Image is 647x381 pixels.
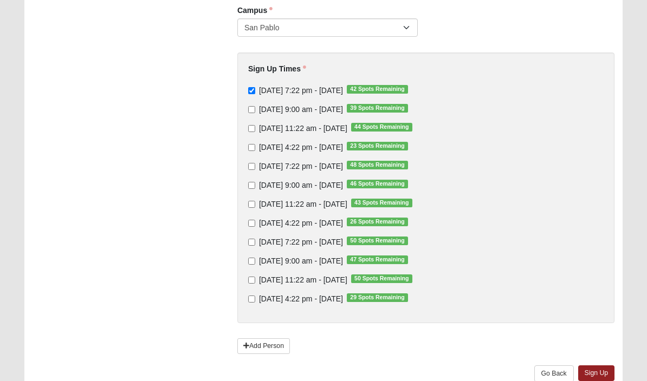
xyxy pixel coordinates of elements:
[347,255,408,264] span: 47 Spots Remaining
[347,180,408,188] span: 46 Spots Remaining
[351,123,412,132] span: 44 Spots Remaining
[248,125,255,132] input: [DATE] 11:22 am - [DATE]44 Spots Remaining
[248,63,306,74] label: Sign Up Times
[351,274,412,283] span: 50 Spots Remaining
[347,218,408,226] span: 26 Spots Remaining
[347,237,408,245] span: 50 Spots Remaining
[578,365,615,381] a: Sign Up
[259,200,347,208] span: [DATE] 11:22 am - [DATE]
[259,219,343,227] span: [DATE] 4:22 pm - [DATE]
[259,105,343,114] span: [DATE] 9:00 am - [DATE]
[248,295,255,303] input: [DATE] 4:22 pm - [DATE]29 Spots Remaining
[248,258,255,265] input: [DATE] 9:00 am - [DATE]47 Spots Remaining
[237,5,273,16] label: Campus
[259,124,347,133] span: [DATE] 11:22 am - [DATE]
[248,87,255,94] input: [DATE] 7:22 pm - [DATE]42 Spots Remaining
[248,220,255,227] input: [DATE] 4:22 pm - [DATE]26 Spots Remaining
[259,86,343,95] span: [DATE] 7:22 pm - [DATE]
[259,257,343,265] span: [DATE] 9:00 am - [DATE]
[259,162,343,170] span: [DATE] 7:22 pm - [DATE]
[248,106,255,113] input: [DATE] 9:00 am - [DATE]39 Spots Remaining
[259,294,343,303] span: [DATE] 4:22 pm - [DATE]
[347,85,408,94] span: 42 Spots Remaining
[259,181,343,189] span: [DATE] 9:00 am - [DATE]
[248,201,255,208] input: [DATE] 11:22 am - [DATE]43 Spots Remaining
[248,144,255,151] input: [DATE] 4:22 pm - [DATE]23 Spots Remaining
[347,142,408,150] span: 23 Spots Remaining
[347,161,408,169] span: 48 Spots Remaining
[248,163,255,170] input: [DATE] 7:22 pm - [DATE]48 Spots Remaining
[259,143,343,152] span: [DATE] 4:22 pm - [DATE]
[248,277,255,284] input: [DATE] 11:22 am - [DATE]50 Spots Remaining
[259,238,343,246] span: [DATE] 7:22 pm - [DATE]
[351,199,412,207] span: 43 Spots Remaining
[248,182,255,189] input: [DATE] 9:00 am - [DATE]46 Spots Remaining
[259,275,347,284] span: [DATE] 11:22 am - [DATE]
[237,338,290,354] a: Add Person
[347,104,408,113] span: 39 Spots Remaining
[347,293,408,302] span: 29 Spots Remaining
[248,239,255,246] input: [DATE] 7:22 pm - [DATE]50 Spots Remaining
